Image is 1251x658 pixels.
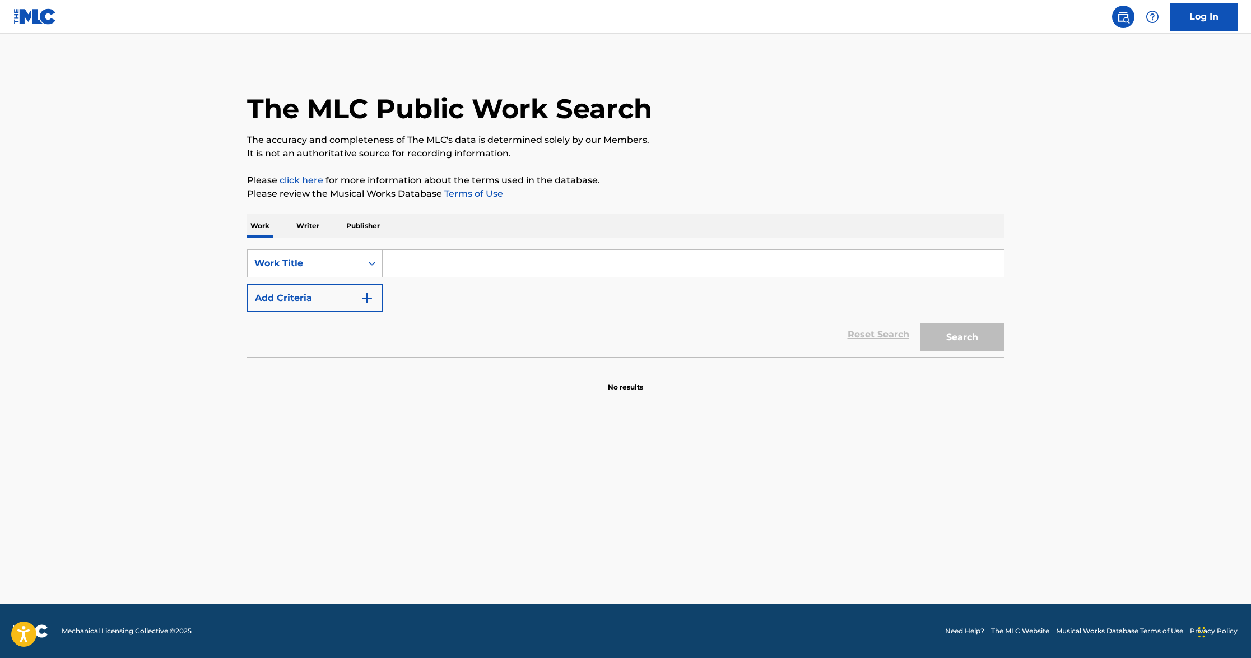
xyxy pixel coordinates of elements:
button: Add Criteria [247,284,383,312]
p: Please review the Musical Works Database [247,187,1004,201]
p: Writer [293,214,323,238]
p: It is not an authoritative source for recording information. [247,147,1004,160]
img: 9d2ae6d4665cec9f34b9.svg [360,291,374,305]
a: Terms of Use [442,188,503,199]
div: Work Title [254,257,355,270]
a: Public Search [1112,6,1134,28]
div: Help [1141,6,1164,28]
p: Work [247,214,273,238]
p: Publisher [343,214,383,238]
iframe: Chat Widget [1195,604,1251,658]
form: Search Form [247,249,1004,357]
img: MLC Logo [13,8,57,25]
span: Mechanical Licensing Collective © 2025 [62,626,192,636]
a: Musical Works Database Terms of Use [1056,626,1183,636]
a: The MLC Website [991,626,1049,636]
h1: The MLC Public Work Search [247,92,652,126]
img: logo [13,624,48,638]
a: click here [280,175,323,186]
p: Please for more information about the terms used in the database. [247,174,1004,187]
img: help [1146,10,1159,24]
a: Log In [1170,3,1238,31]
div: Drag [1198,615,1205,649]
img: search [1117,10,1130,24]
a: Need Help? [945,626,984,636]
p: No results [608,369,643,392]
p: The accuracy and completeness of The MLC's data is determined solely by our Members. [247,133,1004,147]
a: Privacy Policy [1190,626,1238,636]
